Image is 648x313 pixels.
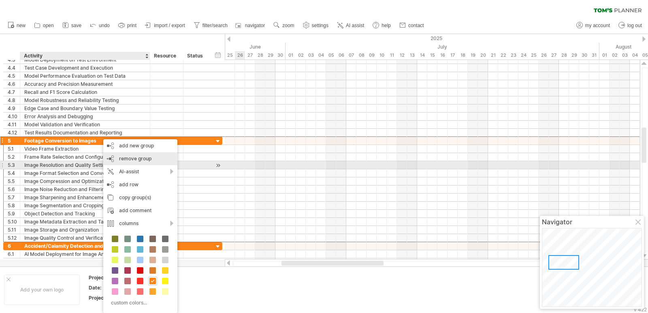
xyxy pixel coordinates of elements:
span: log out [627,23,642,28]
div: 4.7 [8,88,20,96]
div: Wednesday, 16 July 2025 [437,51,448,60]
div: add new group [103,139,177,152]
div: Image Storage and Organization [24,226,146,234]
div: Saturday, 12 July 2025 [397,51,407,60]
div: Monday, 4 August 2025 [630,51,640,60]
div: Sunday, 29 June 2025 [265,51,275,60]
div: Saturday, 28 June 2025 [255,51,265,60]
div: Thursday, 31 July 2025 [589,51,599,60]
div: Thursday, 3 July 2025 [306,51,316,60]
div: July 2025 [286,43,599,51]
a: navigator [234,20,267,31]
div: add comment [103,204,177,217]
div: Frame Rate Selection and Configuration [24,153,146,161]
span: navigator [245,23,265,28]
div: Saturday, 5 July 2025 [326,51,336,60]
div: Footage Conversion to Images [24,137,146,145]
div: Edge Case and Boundary Value Testing [24,104,146,112]
div: Thursday, 26 June 2025 [235,51,245,60]
div: 5.11 [8,226,20,234]
div: Image Quality Control and Verification [24,234,146,242]
span: settings [312,23,328,28]
div: copy group(s) [103,191,177,204]
div: Thursday, 17 July 2025 [448,51,458,60]
a: log out [616,20,644,31]
div: 5.5 [8,177,20,185]
div: Resource [154,52,179,60]
div: Image Sharpening and Enhancement [24,194,146,201]
div: 4.11 [8,121,20,128]
span: my account [585,23,610,28]
div: Thursday, 24 July 2025 [518,51,529,60]
div: Test Case Development and Execution [24,64,146,72]
div: add row [103,178,177,191]
div: Tuesday, 22 July 2025 [498,51,508,60]
div: Status [187,52,205,60]
div: 4.8 [8,96,20,104]
div: Tuesday, 1 July 2025 [286,51,296,60]
span: new [17,23,26,28]
div: Image Format Selection and Conversion [24,169,146,177]
div: AI-assist [103,165,177,178]
div: Image Analysis and Feature Extraction [24,258,146,266]
div: Model Performance Evaluation on Test Data [24,72,146,80]
div: 5.4 [8,169,20,177]
div: Image Metadata Extraction and Tagging [24,218,146,226]
span: print [127,23,136,28]
a: zoom [271,20,296,31]
div: Friday, 27 June 2025 [245,51,255,60]
span: open [43,23,54,28]
div: Friday, 1 August 2025 [599,51,610,60]
div: Monday, 21 July 2025 [488,51,498,60]
div: Friday, 4 July 2025 [316,51,326,60]
div: Wednesday, 30 July 2025 [579,51,589,60]
div: Monday, 30 June 2025 [275,51,286,60]
div: Tuesday, 15 July 2025 [427,51,437,60]
div: Sunday, 3 August 2025 [620,51,630,60]
span: save [71,23,81,28]
div: 4.9 [8,104,20,112]
div: Date: [89,284,133,291]
div: Wednesday, 9 July 2025 [367,51,377,60]
div: Navigator [542,218,642,226]
a: import / export [143,20,188,31]
div: scroll to activity [214,161,222,170]
div: 5.12 [8,234,20,242]
a: print [116,20,139,31]
div: AI Model Deployment for Image Analysis [24,250,146,258]
div: Monday, 14 July 2025 [417,51,427,60]
div: Saturday, 26 July 2025 [539,51,549,60]
div: 5.3 [8,161,20,169]
div: Saturday, 19 July 2025 [468,51,478,60]
div: 5 [8,137,20,145]
div: 4.10 [8,113,20,120]
div: 5.6 [8,185,20,193]
div: custom colors... [107,297,171,308]
div: Wednesday, 25 June 2025 [225,51,235,60]
a: settings [301,20,331,31]
div: 5.7 [8,194,20,201]
div: 5.2 [8,153,20,161]
span: import / export [154,23,185,28]
div: Accuracy and Precision Measurement [24,80,146,88]
div: 4.4 [8,64,20,72]
div: Sunday, 20 July 2025 [478,51,488,60]
div: Friday, 11 July 2025 [387,51,397,60]
div: Accident/Calamity Detection and Image Selection [24,242,146,250]
div: 6 [8,242,20,250]
div: Error Analysis and Debugging [24,113,146,120]
a: my account [574,20,612,31]
div: Tuesday, 8 July 2025 [356,51,367,60]
div: Model Robustness and Reliability Testing [24,96,146,104]
div: columns [103,217,177,230]
div: 5.1 [8,145,20,153]
div: Thursday, 10 July 2025 [377,51,387,60]
div: Saturday, 2 August 2025 [610,51,620,60]
div: Wednesday, 2 July 2025 [296,51,306,60]
div: Video Frame Extraction [24,145,146,153]
div: Wednesday, 23 July 2025 [508,51,518,60]
div: Sunday, 6 July 2025 [336,51,346,60]
div: Monday, 28 July 2025 [559,51,569,60]
div: Object Detection and Tracking [24,210,146,217]
div: Add your own logo [4,275,80,305]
